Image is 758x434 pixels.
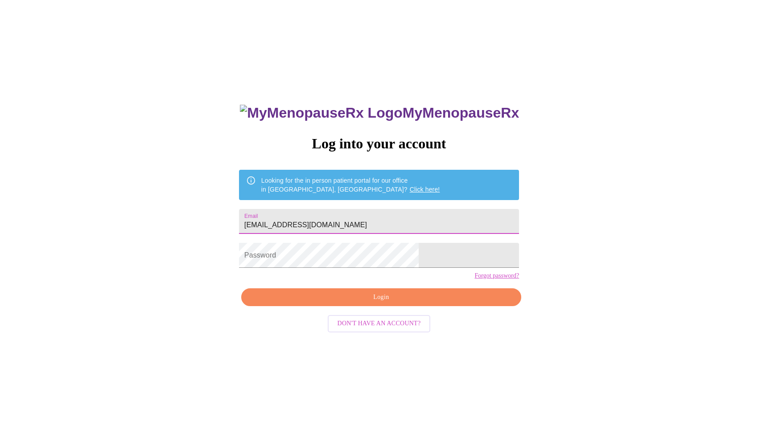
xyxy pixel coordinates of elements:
span: Login [251,292,511,303]
h3: Log into your account [239,135,519,152]
img: MyMenopauseRx Logo [240,105,402,121]
a: Click here! [410,186,440,193]
button: Login [241,288,521,307]
span: Don't have an account? [338,318,421,329]
a: Forgot password? [474,272,519,279]
button: Don't have an account? [328,315,431,332]
h3: MyMenopauseRx [240,105,519,121]
div: Looking for the in person patient portal for our office in [GEOGRAPHIC_DATA], [GEOGRAPHIC_DATA]? [261,172,440,197]
a: Don't have an account? [325,319,433,327]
